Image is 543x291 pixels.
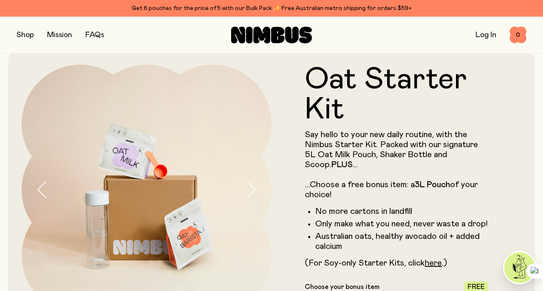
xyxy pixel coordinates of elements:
button: 0 [510,27,526,43]
div: Get 6 pouches for the price of 5 with our Bulk Pack ✨ Free Australian metro shipping for orders $59+ [17,3,526,13]
h1: Oat Starter Kit [305,65,488,125]
strong: Pouch [427,181,450,189]
a: Mission [47,31,72,39]
p: Choose your bonus item [305,283,379,291]
a: FAQs [85,31,104,39]
li: Australian oats, healthy avocado oil + added calcium [315,231,488,251]
a: Log In [476,31,496,39]
p: (For Soy-only Starter Kits, click .) [305,258,488,268]
img: agent [504,252,535,283]
li: No more cartons in landfill [315,206,488,216]
strong: 3L [415,181,425,189]
p: Say hello to your new daily routine, with the Nimbus Starter Kit. Packed with our signature 5L Oa... [305,130,488,200]
a: here [425,259,442,267]
span: Free [468,283,485,290]
strong: PLUS [331,161,353,169]
li: Only make what you need, never waste a drop! [315,219,488,229]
